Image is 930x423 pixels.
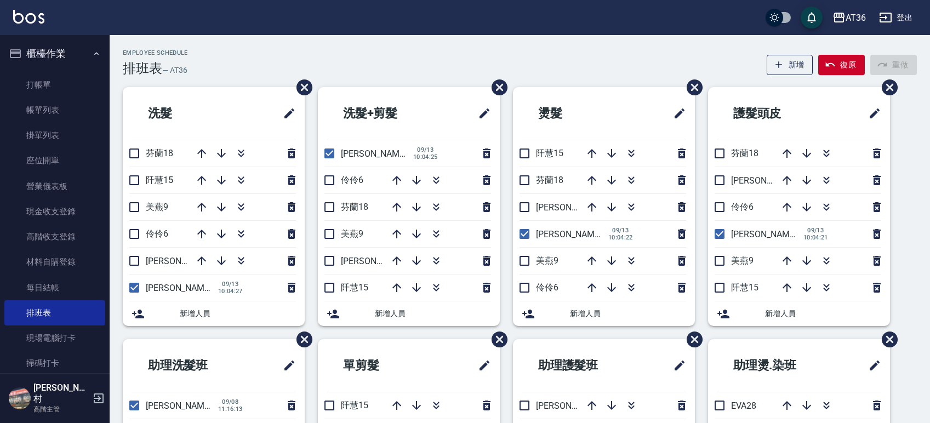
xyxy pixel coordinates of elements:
h2: 單剪髮 [327,346,433,385]
a: 座位開單 [4,148,105,173]
h2: 洗髮+剪髮 [327,94,442,133]
h3: 排班表 [123,61,162,76]
h2: 護髮頭皮 [717,94,830,133]
div: 新增人員 [123,301,305,326]
span: 芬蘭18 [341,202,368,212]
a: 現場電腦打卡 [4,325,105,351]
span: 刪除班表 [483,71,509,104]
span: 修改班表的標題 [471,100,491,127]
span: [PERSON_NAME]11 [731,229,807,239]
h6: — AT36 [162,65,187,76]
h5: [PERSON_NAME]村 [33,382,89,404]
span: 芬蘭18 [536,175,563,185]
span: 修改班表的標題 [861,352,881,379]
span: 10:04:25 [413,153,438,161]
a: 營業儀表板 [4,174,105,199]
span: 刪除班表 [483,323,509,356]
span: 09/13 [413,146,438,153]
h2: Employee Schedule [123,49,188,56]
a: 排班表 [4,300,105,325]
span: 刪除班表 [288,323,314,356]
span: 修改班表的標題 [276,100,296,127]
span: 芬蘭18 [731,148,758,158]
a: 材料自購登錄 [4,249,105,275]
span: 刪除班表 [874,323,899,356]
span: [PERSON_NAME]16 [146,256,221,266]
span: 修改班表的標題 [666,100,686,127]
span: 修改班表的標題 [276,352,296,379]
span: [PERSON_NAME]11 [146,283,221,293]
span: [PERSON_NAME]58 [536,401,612,411]
span: 美燕9 [146,202,168,212]
h2: 助理洗髮班 [132,346,250,385]
a: 高階收支登錄 [4,224,105,249]
span: 阡慧15 [146,175,173,185]
span: 芬蘭18 [146,148,173,158]
span: 新增人員 [570,308,686,319]
span: 10:04:21 [803,234,828,241]
span: [PERSON_NAME]16 [731,175,807,186]
button: 登出 [875,8,917,28]
span: [PERSON_NAME]11 [341,148,416,159]
button: save [801,7,823,28]
span: [PERSON_NAME]16 [341,256,416,266]
span: 伶伶6 [536,282,558,293]
span: [PERSON_NAME]11 [536,229,612,239]
div: 新增人員 [708,301,890,326]
span: [PERSON_NAME]16 [536,202,612,213]
h2: 助理燙.染班 [717,346,837,385]
button: 復原 [818,55,865,75]
a: 現金收支登錄 [4,199,105,224]
a: 帳單列表 [4,98,105,123]
span: EVA28 [731,401,756,411]
div: 新增人員 [318,301,500,326]
a: 掛單列表 [4,123,105,148]
span: 修改班表的標題 [861,100,881,127]
button: AT36 [828,7,870,29]
span: 09/08 [218,398,243,405]
span: [PERSON_NAME]55 [146,401,221,411]
span: 10:04:22 [608,234,633,241]
span: 伶伶6 [146,228,168,239]
span: 刪除班表 [678,71,704,104]
span: 09/13 [803,227,828,234]
span: 10:04:27 [218,288,243,295]
img: Logo [13,10,44,24]
span: 11:16:13 [218,405,243,413]
button: 新增 [767,55,813,75]
span: 美燕9 [731,255,754,266]
span: 刪除班表 [288,71,314,104]
div: 新增人員 [513,301,695,326]
span: 伶伶6 [731,202,754,212]
h2: 洗髮 [132,94,232,133]
h2: 助理護髮班 [522,346,640,385]
span: 修改班表的標題 [471,352,491,379]
span: 09/13 [218,281,243,288]
span: 修改班表的標題 [666,352,686,379]
a: 打帳單 [4,72,105,98]
span: 刪除班表 [874,71,899,104]
span: 新增人員 [180,308,296,319]
span: 伶伶6 [341,175,363,185]
h2: 燙髮 [522,94,623,133]
button: 櫃檯作業 [4,39,105,68]
span: 新增人員 [375,308,491,319]
img: Person [9,387,31,409]
span: 刪除班表 [678,323,704,356]
a: 掃碼打卡 [4,351,105,376]
a: 每日結帳 [4,275,105,300]
p: 高階主管 [33,404,89,414]
span: 新增人員 [765,308,881,319]
span: 09/13 [608,227,633,234]
span: 阡慧15 [341,400,368,410]
span: 美燕9 [341,228,363,239]
span: 美燕9 [536,255,558,266]
div: AT36 [846,11,866,25]
span: 阡慧15 [341,282,368,293]
span: 阡慧15 [536,148,563,158]
span: 阡慧15 [731,282,758,293]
